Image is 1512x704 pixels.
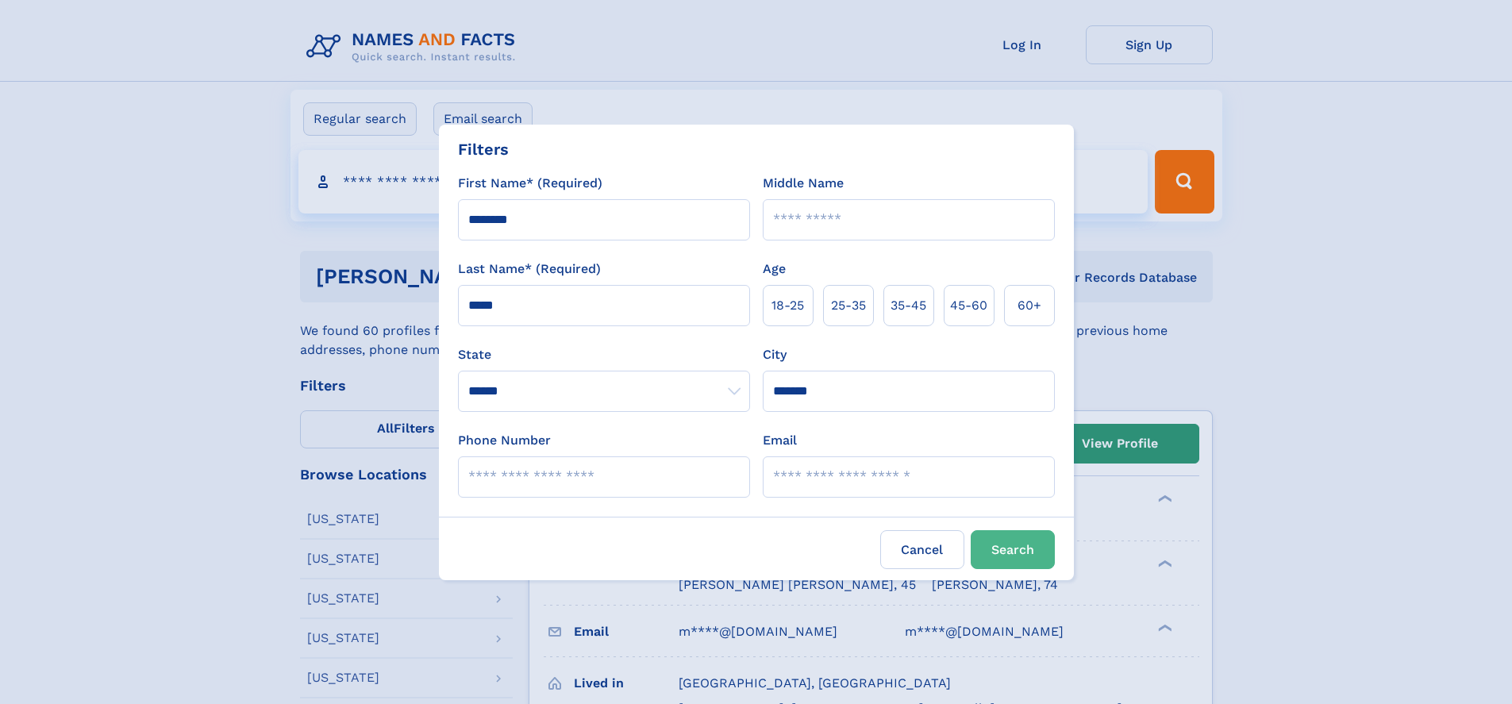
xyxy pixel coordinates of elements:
[763,174,844,193] label: Middle Name
[831,296,866,315] span: 25‑35
[950,296,987,315] span: 45‑60
[880,530,964,569] label: Cancel
[763,345,787,364] label: City
[458,345,750,364] label: State
[458,260,601,279] label: Last Name* (Required)
[763,260,786,279] label: Age
[891,296,926,315] span: 35‑45
[458,174,602,193] label: First Name* (Required)
[971,530,1055,569] button: Search
[1018,296,1041,315] span: 60+
[771,296,804,315] span: 18‑25
[458,137,509,161] div: Filters
[458,431,551,450] label: Phone Number
[763,431,797,450] label: Email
